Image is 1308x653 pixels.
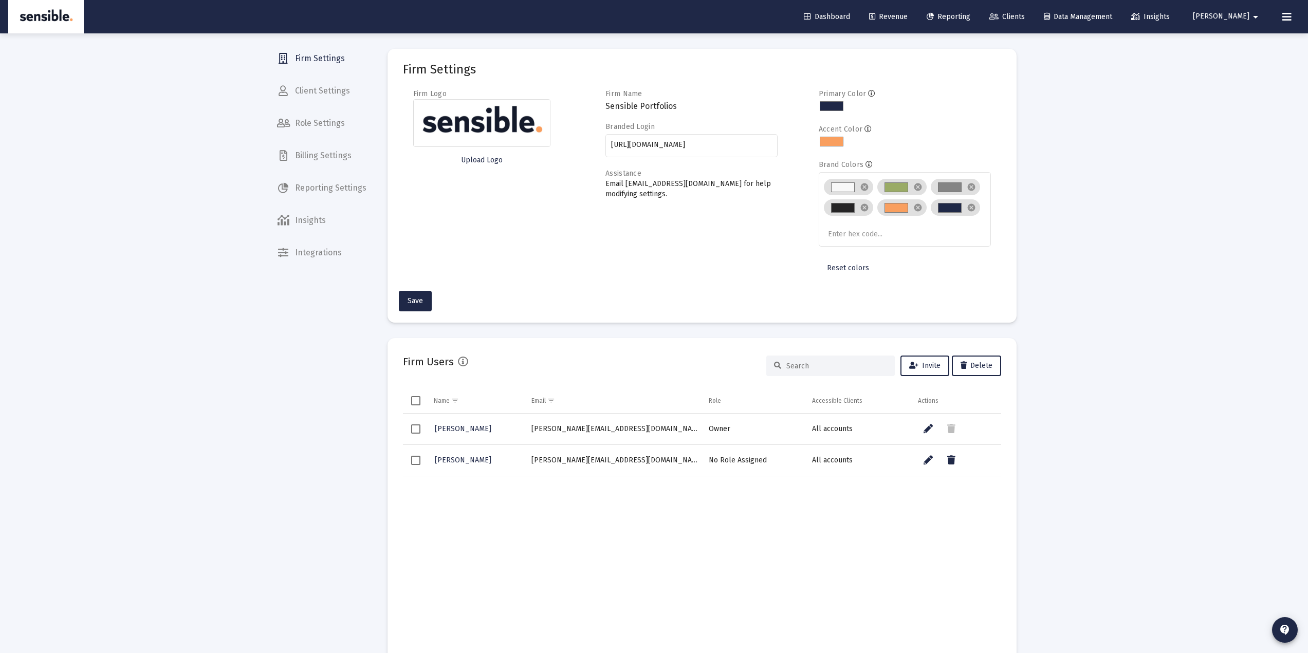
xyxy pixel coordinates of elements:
label: Assistance [605,169,641,178]
button: Save [399,291,432,311]
mat-card-title: Firm Settings [403,64,476,74]
span: All accounts [812,424,853,433]
label: Branded Login [605,122,655,131]
div: Accessible Clients [812,397,862,405]
div: Select row [411,424,420,434]
h3: Sensible Portfolios [605,99,778,114]
button: [PERSON_NAME] [1181,6,1274,27]
div: Name [434,397,450,405]
a: Reporting [918,7,979,27]
td: [PERSON_NAME][EMAIL_ADDRESS][DOMAIN_NAME] [526,444,704,476]
mat-icon: cancel [913,182,923,192]
mat-icon: contact_support [1279,624,1291,636]
a: [PERSON_NAME] [434,421,492,436]
a: Billing Settings [269,143,375,168]
td: [PERSON_NAME][EMAIL_ADDRESS][DOMAIN_NAME] [526,414,704,445]
span: Show filter options for column 'Name' [451,397,459,404]
span: Insights [1131,12,1170,21]
td: Column Email [526,388,704,413]
span: Owner [709,424,730,433]
a: Insights [269,208,375,233]
label: Firm Logo [413,89,447,98]
span: Show filter options for column 'Email' [547,397,555,404]
span: Save [408,296,423,305]
span: All accounts [812,456,853,464]
div: Select row [411,456,420,465]
input: Search [786,362,887,370]
button: Delete [952,356,1001,376]
div: Data grid [403,388,1001,645]
mat-icon: cancel [967,182,976,192]
span: Data Management [1044,12,1112,21]
mat-icon: cancel [860,182,869,192]
a: Insights [1123,7,1178,27]
div: Role [709,397,721,405]
span: Delete [961,361,992,370]
span: Reporting [927,12,970,21]
a: Clients [981,7,1033,27]
label: Primary Color [819,89,867,98]
a: Integrations [269,240,375,265]
img: Firm logo [413,99,551,147]
span: [PERSON_NAME] [435,456,491,464]
a: Role Settings [269,111,375,136]
div: Select all [411,396,420,405]
button: Invite [900,356,949,376]
a: [PERSON_NAME] [434,453,492,468]
span: Dashboard [804,12,850,21]
label: Firm Name [605,89,642,98]
a: Client Settings [269,79,375,103]
img: Dashboard [16,7,76,27]
p: Email [EMAIL_ADDRESS][DOMAIN_NAME] for help modifying settings. [605,179,778,199]
a: Dashboard [796,7,858,27]
a: Firm Settings [269,46,375,71]
span: Revenue [869,12,908,21]
input: Enter hex code... [828,230,905,238]
label: Accent Color [819,125,862,134]
div: Actions [918,397,938,405]
span: No Role Assigned [709,456,767,464]
mat-icon: cancel [967,203,976,212]
span: [PERSON_NAME] [1193,12,1249,21]
div: Email [531,397,546,405]
td: Column Name [429,388,526,413]
span: Invite [909,361,941,370]
button: Upload Logo [413,150,551,171]
button: Reset colors [819,258,877,278]
td: Column Role [704,388,807,413]
span: [PERSON_NAME] [435,424,491,433]
h2: Firm Users [403,353,454,370]
mat-icon: cancel [860,203,869,212]
a: Data Management [1036,7,1120,27]
label: Brand Colors [819,160,863,169]
td: Column Actions [913,388,1001,413]
a: Revenue [861,7,916,27]
span: Reset colors [827,264,869,272]
span: Clients [989,12,1025,21]
td: Column Accessible Clients [807,388,913,413]
mat-icon: arrow_drop_down [1249,7,1262,27]
a: Reporting Settings [269,176,375,200]
mat-chip-list: Brand colors [824,177,985,240]
mat-icon: cancel [913,203,923,212]
span: Upload Logo [461,156,503,164]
